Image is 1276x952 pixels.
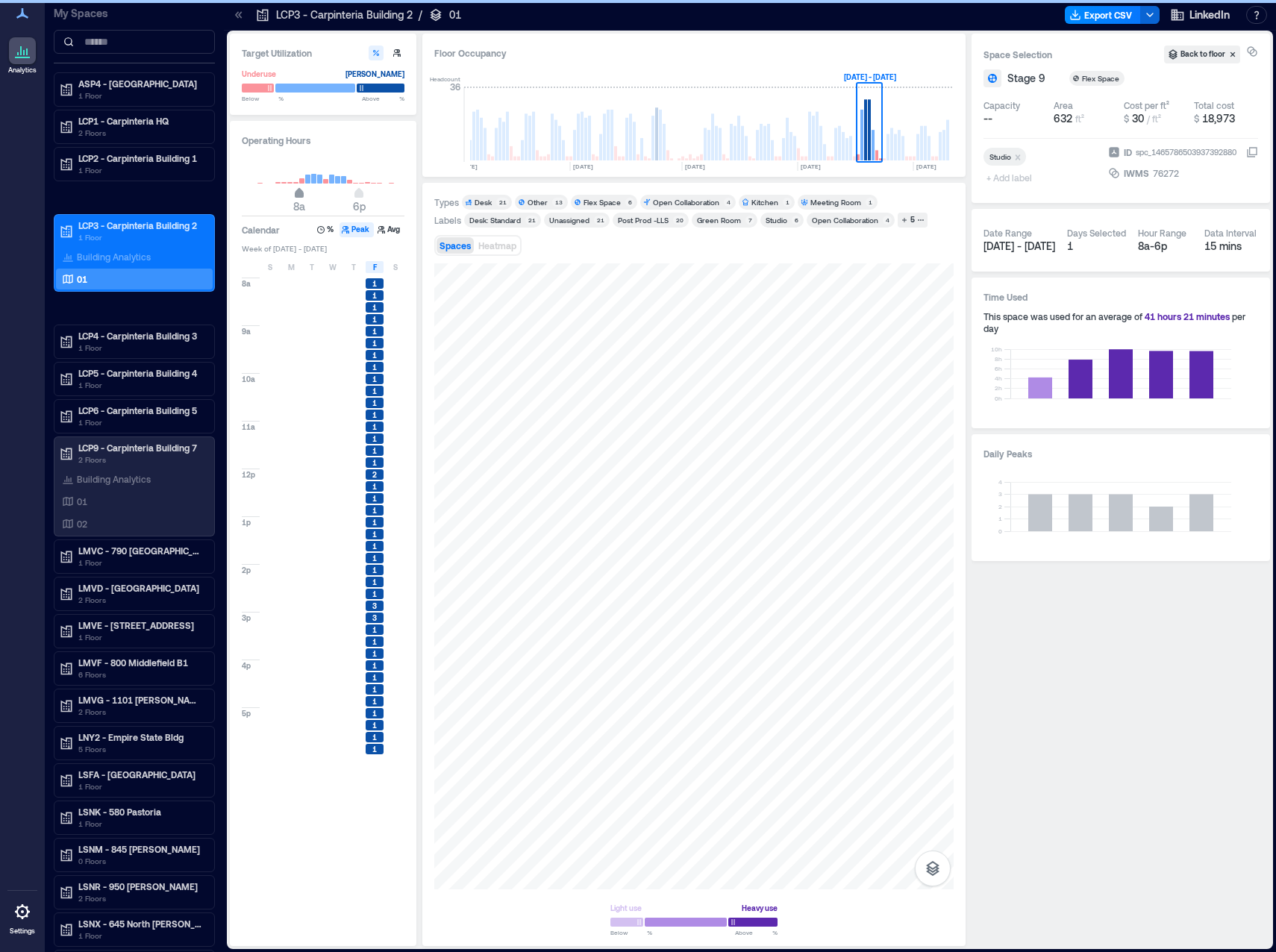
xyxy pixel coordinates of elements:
div: Cost per ft² [1124,99,1169,111]
span: 1 [372,541,377,551]
span: 12p [242,469,255,480]
div: 6 [792,216,801,225]
span: 1 [372,481,377,492]
span: Week of [DATE] - [DATE] [242,243,404,254]
span: 30 [1132,112,1144,125]
p: LMVD - [GEOGRAPHIC_DATA] [78,582,204,594]
div: 13 [552,198,565,207]
span: Above % [735,928,778,937]
p: LSNK - 580 Pastoria [78,806,204,818]
div: Kitchen [751,197,778,207]
tspan: 8h [995,355,1002,363]
a: Analytics [4,33,41,79]
span: 1 [372,302,377,313]
div: Post Prod -LLS [618,215,669,225]
div: 20 [673,216,686,225]
span: 1 [372,517,377,527]
p: / [419,7,422,22]
div: This space was used for an average of per day [983,310,1258,334]
span: 1 [372,326,377,336]
span: 1 [372,589,377,599]
span: $ [1194,113,1199,124]
button: IDspc_1465786503937392880 [1246,146,1258,158]
span: 1 [372,553,377,563]
span: IWMS [1124,166,1149,181]
span: 1 [372,744,377,754]
span: T [310,261,314,273]
span: S [393,261,398,273]
div: Types [434,196,459,208]
p: LCP2 - Carpinteria Building 1 [78,152,204,164]
span: 1 [372,422,377,432]
div: 6 [625,198,634,207]
p: 2 Floors [78,706,204,718]
p: LMVC - 790 [GEOGRAPHIC_DATA] B2 [78,545,204,557]
span: T [351,261,356,273]
span: 18,973 [1202,112,1235,125]
span: 1 [372,433,377,444]
p: 2 Floors [78,454,204,466]
tspan: 2h [995,384,1002,392]
tspan: 1 [998,515,1002,522]
button: Flex Space [1069,71,1142,86]
span: 3p [242,613,251,623]
p: 2 Floors [78,127,204,139]
span: ID [1124,145,1132,160]
span: Stage 9 [1007,71,1045,86]
p: LCP5 - Carpinteria Building 4 [78,367,204,379]
p: ASP4 - [GEOGRAPHIC_DATA] [78,78,204,90]
span: 1 [372,529,377,539]
tspan: 4 [998,478,1002,486]
span: 632 [1054,112,1072,125]
p: Building Analytics [77,473,151,485]
span: 1 [372,338,377,348]
div: 4 [883,216,892,225]
p: 1 Floor [78,342,204,354]
span: 1 [372,577,377,587]
span: 1 [372,505,377,516]
div: Remove Studio [1011,151,1026,162]
text: [DATE] [573,163,593,170]
tspan: 0h [995,395,1002,402]
span: 8a [293,200,305,213]
span: 1 [372,684,377,695]
p: 1 Floor [78,631,204,643]
tspan: 4h [995,375,1002,382]
button: Peak [340,222,374,237]
div: Other [528,197,548,207]
div: 76272 [1151,166,1180,181]
span: / ft² [1147,113,1161,124]
div: Underuse [242,66,276,81]
div: Desk: Standard [469,215,521,225]
tspan: 0 [998,527,1002,535]
tspan: 6h [995,365,1002,372]
text: [DATE] [801,163,821,170]
div: Flex Space [584,197,621,207]
div: Light use [610,901,642,915]
div: [PERSON_NAME] [345,66,404,81]
p: My Spaces [54,6,215,21]
div: Green Room [697,215,741,225]
span: 1p [242,517,251,527]
div: 15 mins [1204,239,1259,254]
div: 1 [1067,239,1126,254]
div: Days Selected [1067,227,1126,239]
span: 1 [372,350,377,360]
button: Avg [375,222,404,237]
span: 1 [372,720,377,730]
p: LMVG - 1101 [PERSON_NAME] B7 [78,694,204,706]
p: LCP1 - Carpinteria HQ [78,115,204,127]
span: Below % [610,928,652,937]
p: LNY2 - Empire State Bldg [78,731,204,743]
span: 1 [372,398,377,408]
span: 1 [372,708,377,718]
p: 2 Floors [78,594,204,606]
button: Export CSV [1065,6,1141,24]
button: 76272 [1153,166,1258,181]
span: LinkedIn [1189,7,1230,22]
tspan: 10h [991,345,1002,353]
span: 1 [372,445,377,456]
span: 9a [242,326,251,336]
p: 02 [77,518,87,530]
div: Meeting Room [810,197,861,207]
